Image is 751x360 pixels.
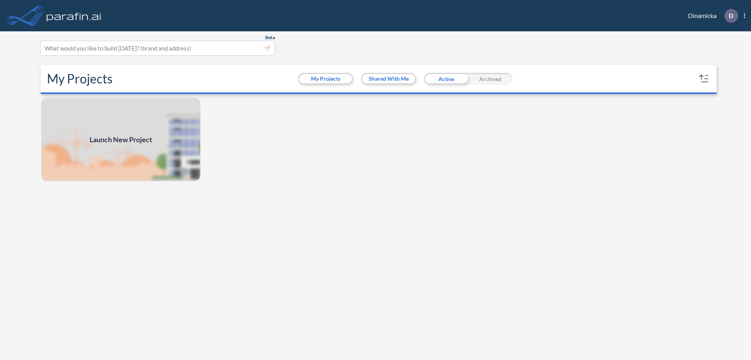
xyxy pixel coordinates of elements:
[299,74,352,83] button: My Projects
[265,34,275,41] span: Beta
[676,9,745,23] div: Dinamicka
[41,97,201,182] img: add
[698,72,710,85] button: sort
[424,73,468,85] div: Active
[45,8,103,24] img: logo
[729,12,733,19] p: D
[468,73,512,85] div: Archived
[90,134,152,145] span: Launch New Project
[362,74,415,83] button: Shared With Me
[47,71,113,86] h2: My Projects
[41,97,201,182] a: Launch New Project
